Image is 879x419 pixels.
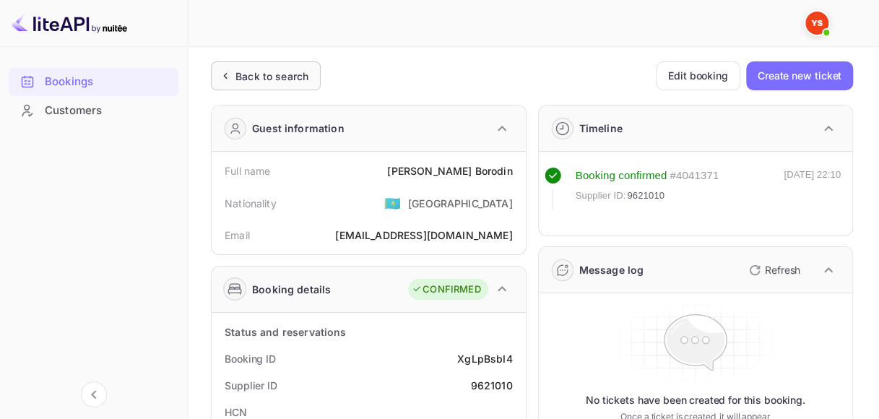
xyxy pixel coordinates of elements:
button: Create new ticket [746,61,853,90]
a: Customers [9,97,178,124]
button: Collapse navigation [81,381,107,407]
div: Message log [579,262,644,277]
span: United States [384,190,401,216]
div: Bookings [45,74,171,90]
div: Supplier ID [225,378,277,393]
div: CONFIRMED [412,282,480,297]
div: XgLpBsbI4 [457,351,512,366]
div: [PERSON_NAME] Borodin [387,163,512,178]
div: Back to search [235,69,308,84]
span: 9621010 [627,189,664,203]
button: Edit booking [656,61,740,90]
div: Bookings [9,68,178,96]
div: Guest information [252,121,345,136]
div: 9621010 [470,378,512,393]
div: [GEOGRAPHIC_DATA] [408,196,513,211]
div: Customers [45,103,171,119]
div: Booking confirmed [576,168,667,184]
div: [DATE] 22:10 [784,168,841,209]
p: Refresh [765,262,800,277]
div: # 4041371 [670,168,719,184]
div: Booking details [252,282,331,297]
p: No tickets have been created for this booking. [586,393,805,407]
button: Refresh [740,259,806,282]
div: Full name [225,163,270,178]
div: Customers [9,97,178,125]
div: [EMAIL_ADDRESS][DOMAIN_NAME] [335,228,512,243]
span: Supplier ID: [576,189,626,203]
div: Email [225,228,250,243]
img: Yandex Support [805,12,828,35]
img: LiteAPI logo [12,12,127,35]
div: Timeline [579,121,623,136]
a: Bookings [9,68,178,95]
div: Status and reservations [225,324,346,340]
div: Nationality [225,196,277,211]
div: Booking ID [225,351,276,366]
